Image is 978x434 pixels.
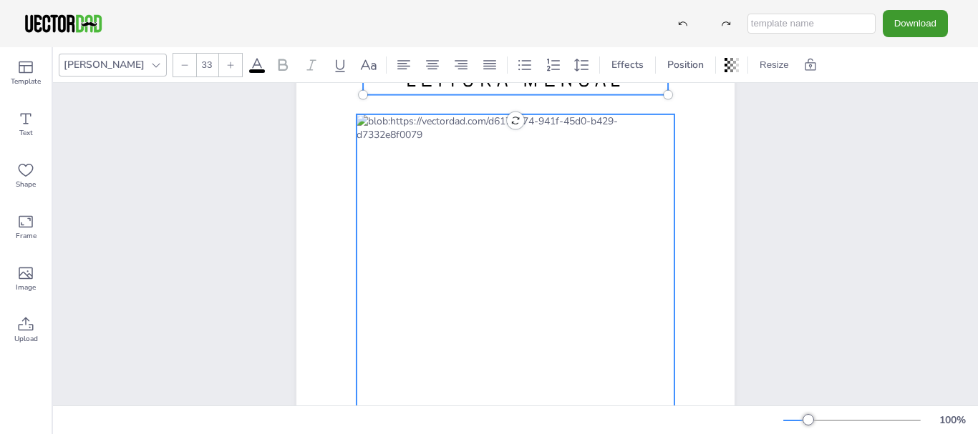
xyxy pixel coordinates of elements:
span: Effects [609,58,647,71]
span: Shape [16,179,36,190]
div: 100 % [935,413,969,427]
img: VectorDad-1.png [23,13,104,34]
button: Download [883,10,948,36]
span: Image [16,282,36,293]
span: Position [664,58,707,71]
span: Upload [14,333,38,345]
span: Frame [16,230,37,242]
span: Text [19,127,33,139]
div: [PERSON_NAME] [61,55,147,74]
span: LEITURA MENSAL [406,64,625,94]
span: Template [11,76,41,87]
button: Resize [754,54,795,77]
input: template name [747,14,876,34]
